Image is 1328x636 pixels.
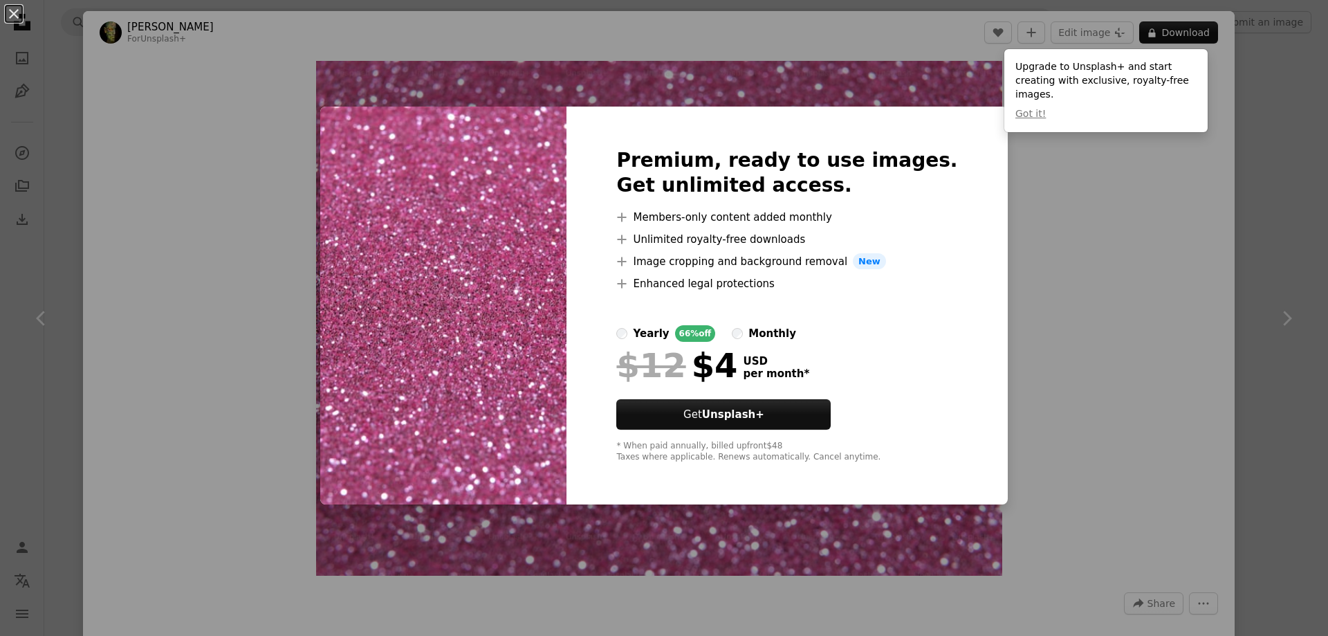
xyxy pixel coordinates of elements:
[633,325,669,342] div: yearly
[616,148,957,198] h2: Premium, ready to use images. Get unlimited access.
[748,325,796,342] div: monthly
[616,275,957,292] li: Enhanced legal protections
[616,253,957,270] li: Image cropping and background removal
[616,347,737,383] div: $4
[1015,107,1046,121] button: Got it!
[732,328,743,339] input: monthly
[616,209,957,226] li: Members-only content added monthly
[743,367,809,380] span: per month *
[616,399,831,430] button: GetUnsplash+
[743,355,809,367] span: USD
[616,347,685,383] span: $12
[702,408,764,421] strong: Unsplash+
[675,325,716,342] div: 66% off
[616,441,957,463] div: * When paid annually, billed upfront $48 Taxes where applicable. Renews automatically. Cancel any...
[320,107,566,505] img: premium_photo-1668546881848-bf92d99ff6ff
[1004,49,1208,132] div: Upgrade to Unsplash+ and start creating with exclusive, royalty-free images.
[616,231,957,248] li: Unlimited royalty-free downloads
[616,328,627,339] input: yearly66%off
[853,253,886,270] span: New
